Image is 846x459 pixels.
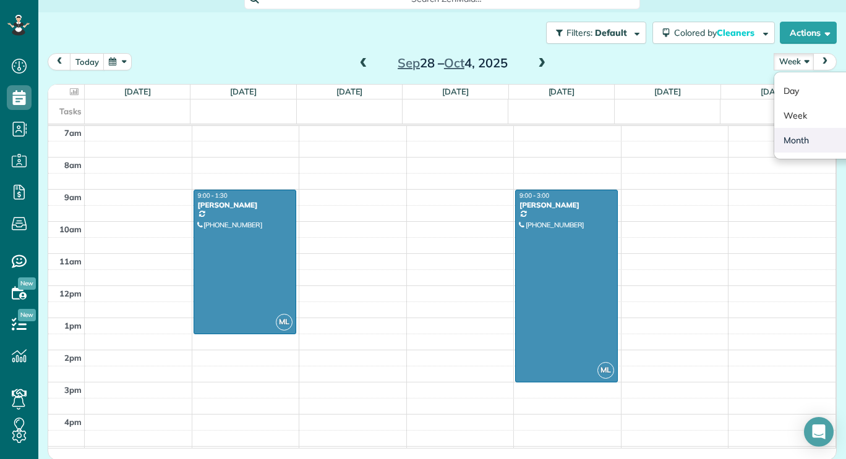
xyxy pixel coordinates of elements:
span: 9am [64,192,82,202]
span: 8am [64,160,82,170]
div: Open Intercom Messenger [804,417,834,447]
span: ML [597,362,614,379]
a: [DATE] [761,86,787,96]
span: 10am [59,224,82,234]
span: 3pm [64,385,82,395]
a: [DATE] [549,86,575,96]
div: [PERSON_NAME] [519,201,614,209]
span: 12pm [59,288,82,298]
span: 11am [59,256,82,266]
span: New [18,309,36,321]
span: Cleaners [717,27,756,38]
a: [DATE] [230,86,257,96]
h2: 28 – 4, 2025 [375,56,530,70]
span: ML [276,314,293,331]
span: Default [595,27,628,38]
button: next [813,53,837,70]
a: [DATE] [336,86,363,96]
button: Filters: Default [546,22,646,44]
span: 1pm [64,321,82,331]
span: 2pm [64,353,82,363]
a: [DATE] [442,86,469,96]
span: New [18,277,36,290]
div: [PERSON_NAME] [197,201,293,209]
button: today [70,53,105,70]
button: Colored byCleaners [652,22,775,44]
span: Colored by [674,27,759,38]
span: Tasks [59,106,82,116]
span: Sep [398,55,420,70]
span: Oct [444,55,464,70]
a: Filters: Default [540,22,646,44]
button: prev [48,53,71,70]
a: [DATE] [654,86,681,96]
a: [DATE] [124,86,151,96]
button: Week [774,53,814,70]
span: 7am [64,128,82,138]
span: 4pm [64,417,82,427]
span: Filters: [566,27,592,38]
button: Actions [780,22,837,44]
span: 9:00 - 3:00 [519,192,549,200]
span: 9:00 - 1:30 [198,192,228,200]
